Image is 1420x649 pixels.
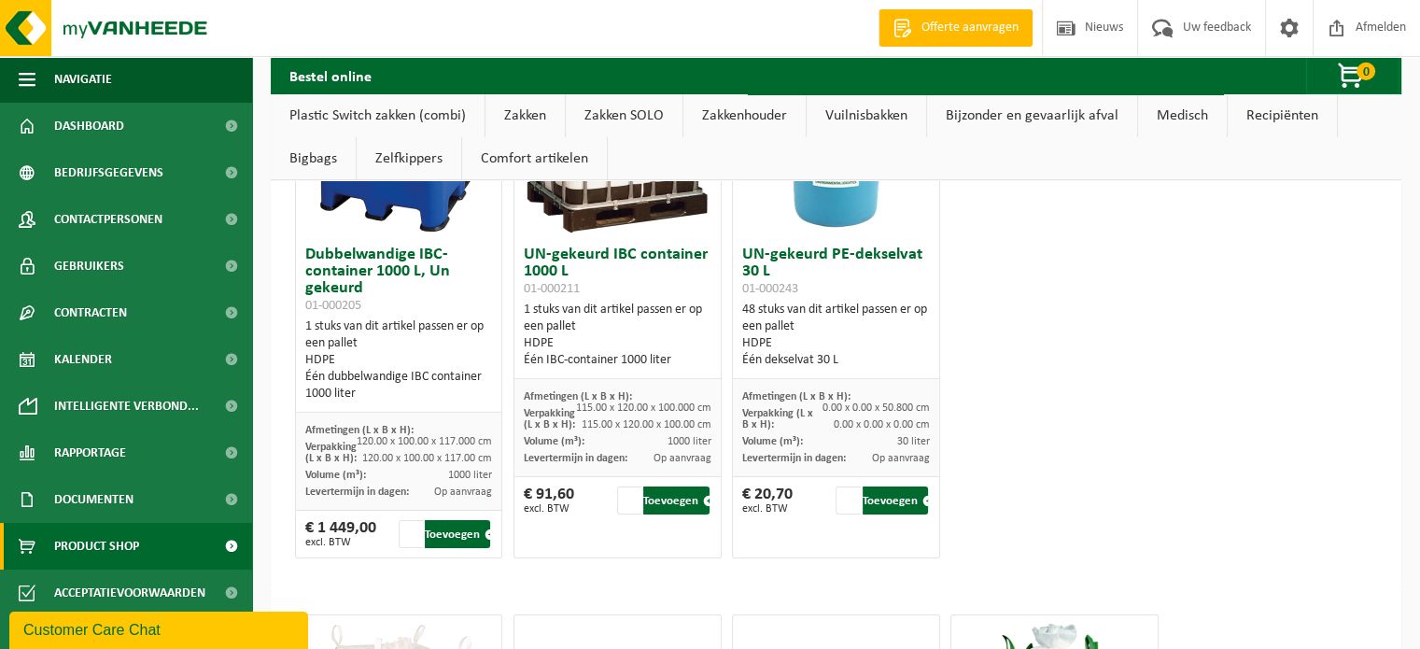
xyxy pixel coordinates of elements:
[485,94,565,137] a: Zakken
[305,442,357,464] span: Verpakking (L x B x H):
[566,94,682,137] a: Zakken SOLO
[524,453,627,464] span: Levertermijn in dagen:
[462,137,607,180] a: Comfort artikelen
[834,419,930,430] span: 0.00 x 0.00 x 0.00 cm
[822,402,930,414] span: 0.00 x 0.00 x 50.800 cm
[1228,94,1337,137] a: Recipiënten
[305,470,366,481] span: Volume (m³):
[425,520,490,548] button: Toevoegen
[54,383,199,430] span: Intelligente verbond...
[742,352,929,369] div: Één dekselvat 30 L
[742,391,851,402] span: Afmetingen (L x B x H):
[54,476,134,523] span: Documenten
[524,503,574,515] span: excl. BTW
[54,289,127,336] span: Contracten
[305,352,492,369] div: HDPE
[399,520,423,548] input: 1
[271,137,356,180] a: Bigbags
[305,318,492,402] div: 1 stuks van dit artikel passen er op een pallet
[305,487,409,498] span: Levertermijn in dagen:
[271,57,390,93] h2: Bestel online
[54,149,163,196] span: Bedrijfsgegevens
[524,282,580,296] span: 01-000211
[54,56,112,103] span: Navigatie
[54,570,205,616] span: Acceptatievoorwaarden
[742,408,813,430] span: Verpakking (L x B x H):
[617,487,641,515] input: 1
[305,299,361,313] span: 01-000205
[897,436,930,447] span: 30 liter
[305,247,492,314] h3: Dubbelwandige IBC-container 1000 L, Un gekeurd
[742,487,793,515] div: € 20,70
[668,436,711,447] span: 1000 liter
[524,487,574,515] div: € 91,60
[742,247,929,297] h3: UN-gekeurd PE-dekselvat 30 L
[305,425,414,436] span: Afmetingen (L x B x H):
[742,282,798,296] span: 01-000243
[305,520,376,548] div: € 1 449,00
[524,352,710,369] div: Één IBC-container 1000 liter
[742,335,929,352] div: HDPE
[271,94,485,137] a: Plastic Switch zakken (combi)
[742,302,929,369] div: 48 stuks van dit artikel passen er op een pallet
[54,196,162,243] span: Contactpersonen
[836,487,860,515] input: 1
[54,523,139,570] span: Product Shop
[1138,94,1227,137] a: Medisch
[917,19,1023,37] span: Offerte aanvragen
[54,103,124,149] span: Dashboard
[357,436,492,447] span: 120.00 x 100.00 x 117.000 cm
[582,419,711,430] span: 115.00 x 120.00 x 100.00 cm
[683,94,806,137] a: Zakkenhouder
[524,391,632,402] span: Afmetingen (L x B x H):
[54,243,124,289] span: Gebruikers
[305,537,376,548] span: excl. BTW
[448,470,492,481] span: 1000 liter
[1306,57,1399,94] button: 0
[863,487,928,515] button: Toevoegen
[54,430,126,476] span: Rapportage
[879,9,1033,47] a: Offerte aanvragen
[742,453,846,464] span: Levertermijn in dagen:
[927,94,1137,137] a: Bijzonder en gevaarlijk afval
[742,436,803,447] span: Volume (m³):
[654,453,711,464] span: Op aanvraag
[643,487,709,515] button: Toevoegen
[524,335,710,352] div: HDPE
[1357,63,1375,80] span: 0
[524,302,710,369] div: 1 stuks van dit artikel passen er op een pallet
[576,402,711,414] span: 115.00 x 120.00 x 100.000 cm
[305,369,492,402] div: Één dubbelwandige IBC container 1000 liter
[807,94,926,137] a: Vuilnisbakken
[434,487,492,498] span: Op aanvraag
[524,436,584,447] span: Volume (m³):
[742,503,793,515] span: excl. BTW
[357,137,461,180] a: Zelfkippers
[524,247,710,297] h3: UN-gekeurd IBC container 1000 L
[54,336,112,383] span: Kalender
[524,408,575,430] span: Verpakking (L x B x H):
[872,453,930,464] span: Op aanvraag
[9,608,312,649] iframe: chat widget
[362,453,492,464] span: 120.00 x 100.00 x 117.00 cm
